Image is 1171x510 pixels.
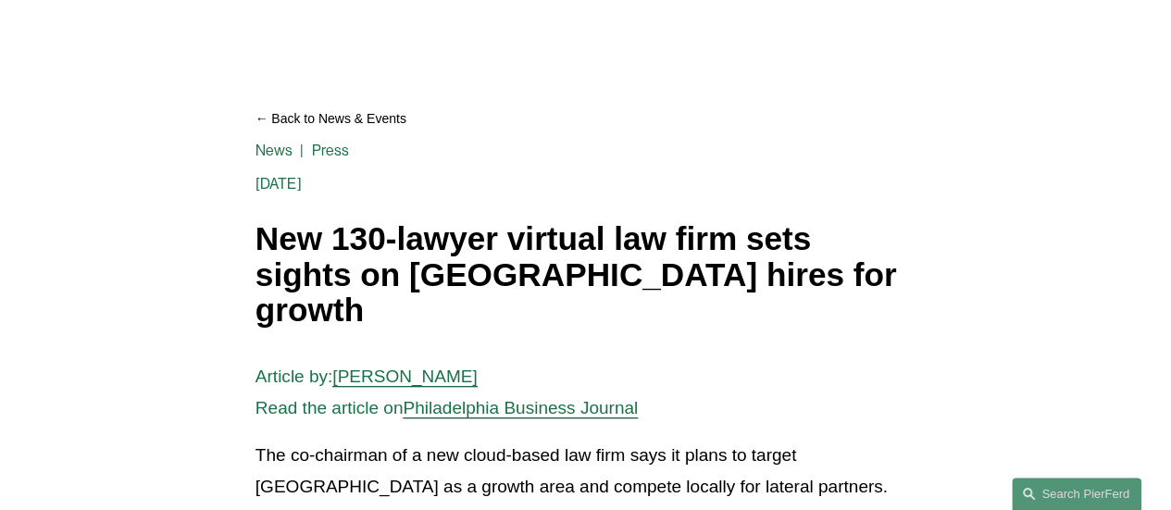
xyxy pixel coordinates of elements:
a: [PERSON_NAME] [332,367,477,386]
a: News [255,142,293,159]
p: The co-chairman of a new cloud-based law firm says it plans to target [GEOGRAPHIC_DATA] as a grow... [255,440,916,504]
a: Back to News & Events [255,103,916,134]
a: Philadelphia Business Journal [403,398,638,417]
span: [DATE] [255,175,302,193]
span: Read the article on [255,398,404,417]
span: Article by: [255,367,332,386]
h1: New 130-lawyer virtual law firm sets sights on [GEOGRAPHIC_DATA] hires for growth [255,221,916,329]
a: Press [312,142,350,159]
a: Search this site [1012,478,1141,510]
